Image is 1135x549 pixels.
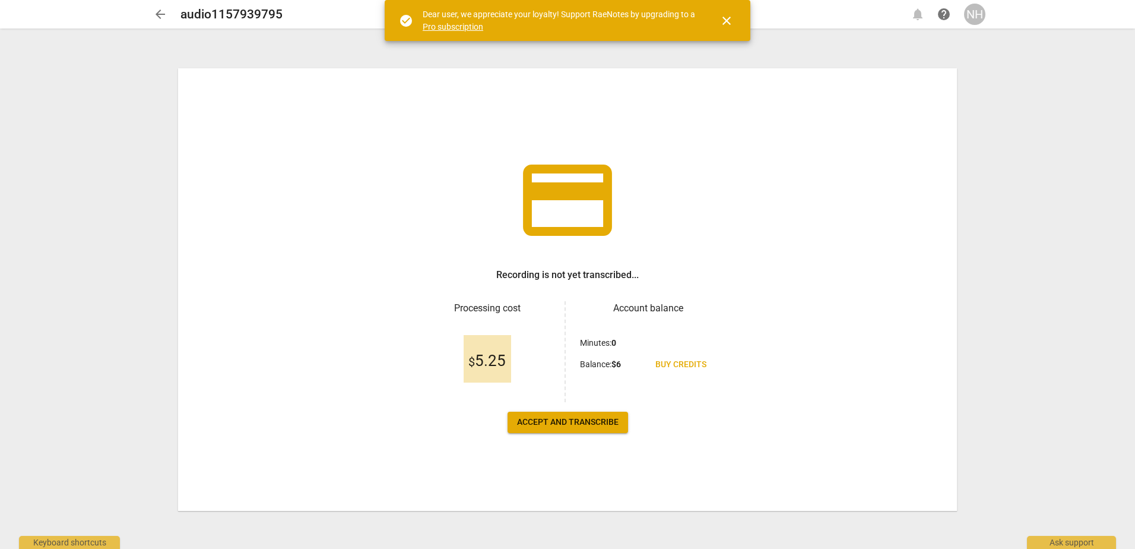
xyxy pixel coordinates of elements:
[468,355,475,369] span: $
[655,359,706,371] span: Buy credits
[423,8,698,33] div: Dear user, we appreciate your loyalty! Support RaeNotes by upgrading to a
[468,352,506,370] span: 5.25
[399,14,413,28] span: check_circle
[419,301,555,315] h3: Processing cost
[646,354,716,376] a: Buy credits
[508,412,628,433] button: Accept and transcribe
[496,268,639,282] h3: Recording is not yet transcribed...
[719,14,734,28] span: close
[580,358,621,371] p: Balance :
[964,4,985,25] button: NH
[933,4,955,25] a: Help
[580,337,616,349] p: Minutes :
[580,301,716,315] h3: Account balance
[611,359,621,369] b: $ 6
[517,417,619,428] span: Accept and transcribe
[937,7,951,21] span: help
[611,338,616,348] b: 0
[180,7,283,22] h2: audio1157939795
[712,7,741,35] button: Close
[1027,536,1116,549] div: Ask support
[19,536,120,549] div: Keyboard shortcuts
[514,147,621,254] span: credit_card
[153,7,167,21] span: arrow_back
[423,22,483,31] a: Pro subscription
